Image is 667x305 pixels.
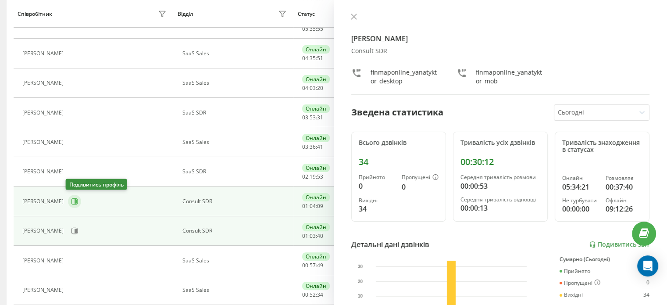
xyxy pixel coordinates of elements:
span: 03 [310,84,316,92]
div: 09:12:26 [606,204,642,214]
div: Зведена статистика [351,106,443,119]
div: 00:00:53 [460,181,540,191]
div: Тривалість усіх дзвінків [460,139,540,147]
span: 04 [302,84,308,92]
span: 51 [317,54,323,62]
div: SaaS SDR [182,110,289,116]
div: SaaS Sales [182,139,289,145]
div: Онлайн [302,45,330,54]
div: Онлайн [302,164,330,172]
span: 09 [317,202,323,210]
div: [PERSON_NAME] [22,198,66,205]
div: Тривалість знаходження в статусах [562,139,642,154]
div: 34 [359,204,395,214]
div: Пропущені [560,280,600,287]
text: 20 [358,279,363,284]
div: [PERSON_NAME] [22,169,66,175]
div: Прийнято [560,268,590,274]
div: Середня тривалість розмови [460,174,540,180]
div: finmaponline_yanatyktor_mob [476,68,544,86]
div: Прийнято [359,174,395,180]
div: 0 [646,280,649,287]
a: Подивитись звіт [589,241,649,248]
div: [PERSON_NAME] [22,228,66,234]
div: Онлайн [302,282,330,290]
div: : : [302,115,323,121]
div: Не турбувати [562,197,599,204]
div: Онлайн [302,252,330,261]
span: 03 [302,114,308,121]
span: 02 [302,173,308,180]
span: 41 [317,143,323,151]
span: 35 [310,54,316,62]
div: : : [302,144,323,150]
div: Consult SDR [182,228,289,234]
span: 03 [302,143,308,151]
div: Офлайн [606,197,642,204]
span: 03 [310,232,316,240]
div: : : [302,233,323,239]
div: Вихідні [359,197,395,204]
div: [PERSON_NAME] [22,50,66,57]
div: SaaS Sales [182,50,289,57]
div: [PERSON_NAME] [22,258,66,264]
div: 00:30:12 [460,157,540,167]
div: Онлайн [562,175,599,181]
div: [PERSON_NAME] [22,287,66,293]
div: finmaponline_yanatyktor_desktop [371,68,439,86]
div: 0 [359,181,395,191]
span: 52 [310,291,316,298]
div: 34 [643,292,649,298]
div: SaaS Sales [182,287,289,293]
text: 10 [358,294,363,298]
div: [PERSON_NAME] [22,80,66,86]
span: 36 [310,143,316,151]
div: Consult SDR [182,198,289,205]
span: 01 [302,232,308,240]
div: Онлайн [302,75,330,83]
div: Онлайн [302,223,330,231]
span: 05 [302,25,308,32]
div: SaaS Sales [182,258,289,264]
div: 00:00:00 [562,204,599,214]
div: Вихідні [560,292,583,298]
span: 19 [310,173,316,180]
div: Consult SDR [351,47,650,55]
span: 40 [317,232,323,240]
span: 00 [302,291,308,298]
div: Всього дзвінків [359,139,439,147]
h4: [PERSON_NAME] [351,33,650,44]
div: Пропущені [402,174,439,181]
div: Сумарно (Сьогодні) [560,256,649,262]
div: Онлайн [302,193,330,201]
div: : : [302,292,323,298]
div: SaaS SDR [182,169,289,175]
div: : : [302,26,323,32]
div: 0 [402,182,439,192]
span: 20 [317,84,323,92]
div: Подивитись профіль [66,179,127,190]
div: : : [302,55,323,61]
div: : : [302,262,323,269]
span: 00 [302,262,308,269]
div: : : [302,203,323,209]
div: Середня тривалість відповіді [460,197,540,203]
div: Онлайн [302,104,330,113]
span: 49 [317,262,323,269]
span: 34 [317,291,323,298]
span: 31 [317,114,323,121]
span: 35 [310,25,316,32]
div: [PERSON_NAME] [22,139,66,145]
div: 00:37:40 [606,182,642,192]
div: 34 [359,157,439,167]
div: 05:34:21 [562,182,599,192]
div: Статус [298,11,315,17]
div: : : [302,85,323,91]
span: 53 [317,173,323,180]
span: 01 [302,202,308,210]
div: Розмовляє [606,175,642,181]
div: Open Intercom Messenger [637,255,658,276]
div: Відділ [178,11,193,17]
div: Онлайн [302,134,330,142]
div: : : [302,174,323,180]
